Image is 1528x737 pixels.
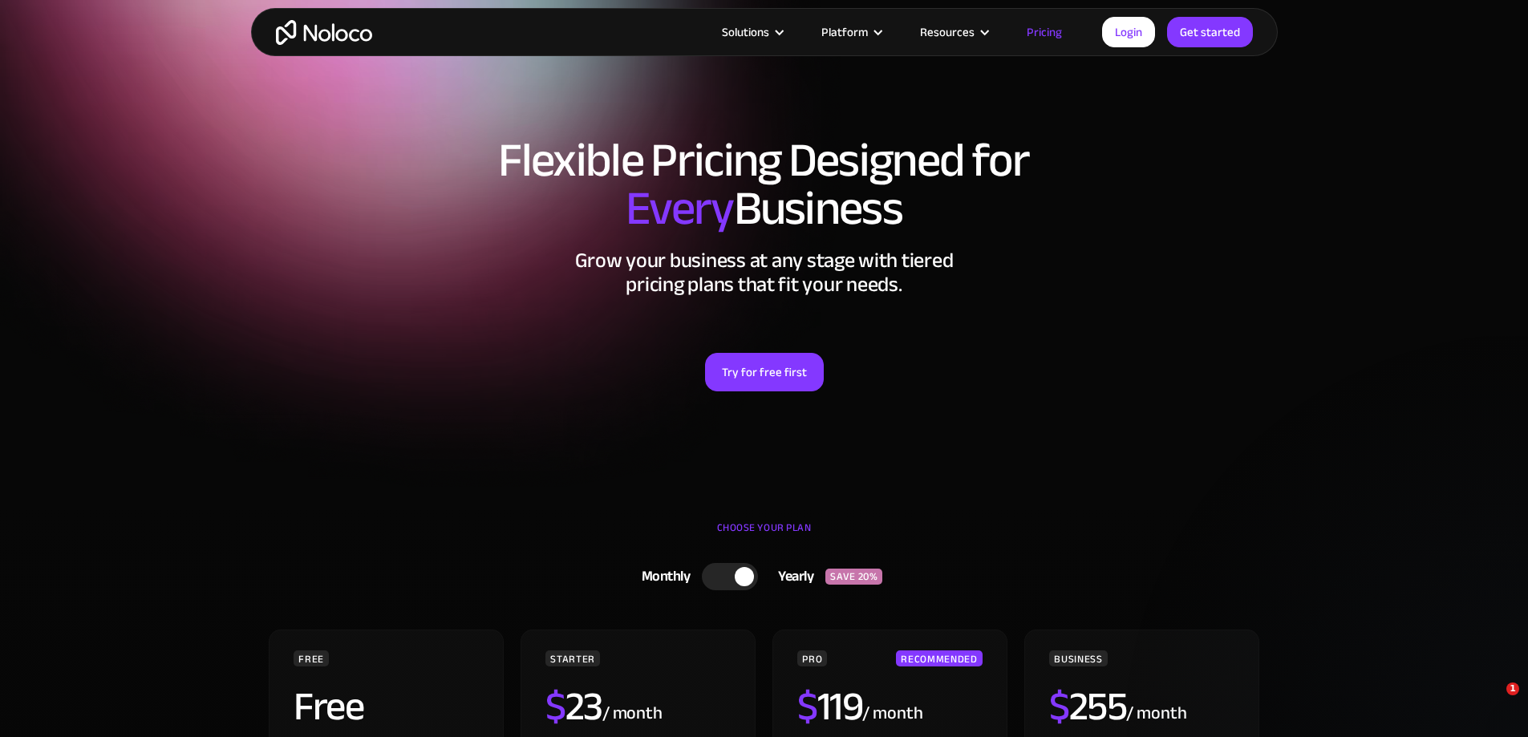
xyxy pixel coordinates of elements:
div: RECOMMENDED [896,650,982,666]
div: / month [862,701,922,727]
a: Login [1102,17,1155,47]
div: STARTER [545,650,599,666]
span: 1 [1506,682,1519,695]
a: Try for free first [705,353,824,391]
iframe: Intercom live chat [1473,682,1512,721]
span: Every [626,164,734,253]
h2: Grow your business at any stage with tiered pricing plans that fit your needs. [267,249,1262,297]
div: Resources [900,22,1007,43]
h2: 255 [1049,686,1126,727]
div: Platform [821,22,868,43]
div: Solutions [702,22,801,43]
div: Yearly [758,565,825,589]
div: Resources [920,22,975,43]
div: FREE [294,650,329,666]
div: Monthly [622,565,703,589]
div: Platform [801,22,900,43]
h2: 23 [545,686,602,727]
h2: Free [294,686,363,727]
a: home [276,20,372,45]
div: / month [1126,701,1186,727]
div: BUSINESS [1049,650,1107,666]
h1: Flexible Pricing Designed for Business [267,136,1262,233]
div: SAVE 20% [825,569,882,585]
div: CHOOSE YOUR PLAN [267,516,1262,556]
div: / month [602,701,663,727]
h2: 119 [797,686,862,727]
a: Get started [1167,17,1253,47]
div: PRO [797,650,827,666]
div: Solutions [722,22,769,43]
a: Pricing [1007,22,1082,43]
